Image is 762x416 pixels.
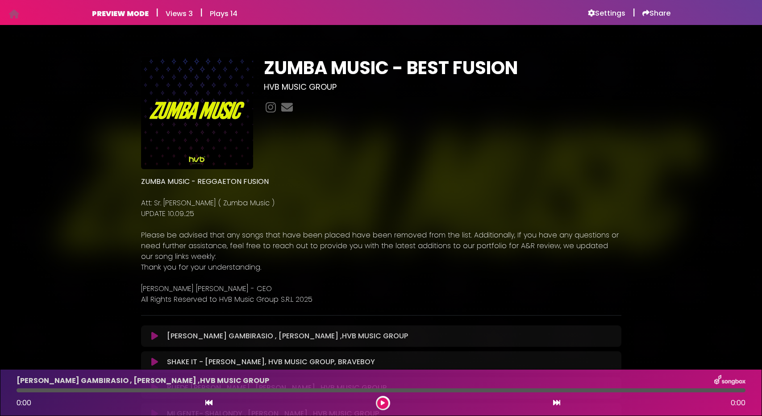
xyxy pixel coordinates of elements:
[17,375,269,386] p: [PERSON_NAME] GAMBIRASIO , [PERSON_NAME] ,HVB MUSIC GROUP
[156,7,158,18] h5: |
[264,57,621,79] h1: ZUMBA MUSIC - BEST FUSION
[167,331,408,341] p: [PERSON_NAME] GAMBIRASIO , [PERSON_NAME] ,HVB MUSIC GROUP
[200,7,203,18] h5: |
[642,9,670,18] a: Share
[17,398,31,408] span: 0:00
[141,262,621,273] p: Thank you for your understanding.
[141,208,621,219] p: UPDATE 10.09..25
[141,230,621,262] p: Please be advised that any songs that have been placed have been removed from the list. Additiona...
[141,294,621,305] p: All Rights Reserved to HVB Music Group S.R.L 2025
[588,9,625,18] a: Settings
[264,82,621,92] h3: HVB MUSIC GROUP
[141,176,269,187] strong: ZUMBA MUSIC - REGGAETON FUSION
[166,9,193,18] h6: Views 3
[731,398,745,408] span: 0:00
[167,357,375,367] p: SHAKE IT - [PERSON_NAME], HVB MUSIC GROUP, BRAVEBOY
[92,9,149,18] h6: PREVIEW MODE
[141,283,621,294] p: [PERSON_NAME] [PERSON_NAME] - CEO
[633,7,635,18] h5: |
[714,375,745,387] img: songbox-logo-white.png
[141,198,621,208] p: Att: Sr. [PERSON_NAME] ( Zumba Music )
[210,9,237,18] h6: Plays 14
[141,57,253,169] img: O92uWp2TmS372kSiELrh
